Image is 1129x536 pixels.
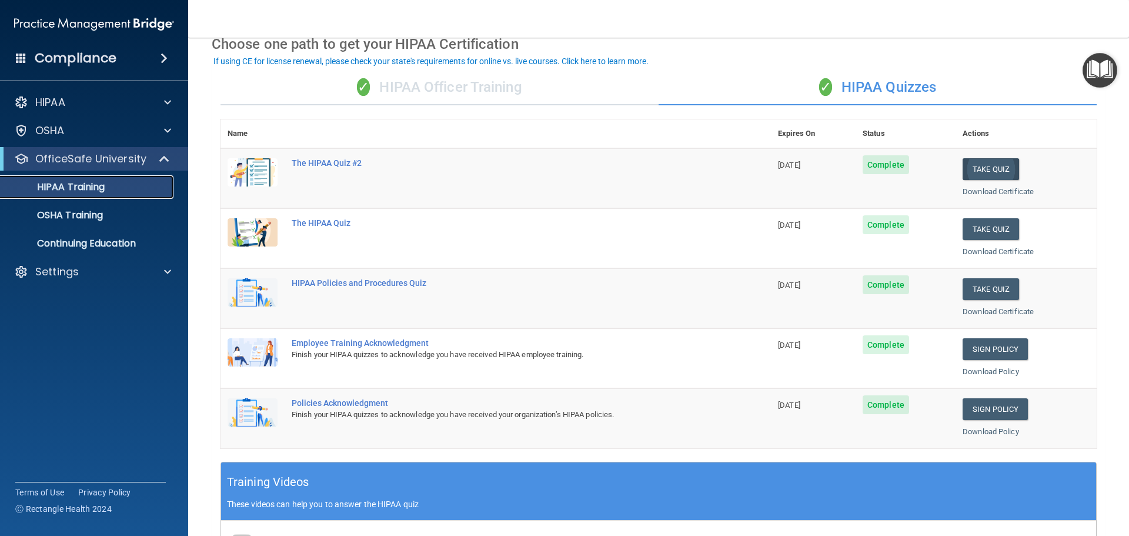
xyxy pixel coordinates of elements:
div: Policies Acknowledgment [292,398,712,408]
span: [DATE] [778,341,800,349]
a: Settings [14,265,171,279]
a: Download Policy [963,367,1019,376]
p: Continuing Education [8,238,168,249]
div: The HIPAA Quiz #2 [292,158,712,168]
div: HIPAA Policies and Procedures Quiz [292,278,712,288]
div: Employee Training Acknowledgment [292,338,712,348]
a: Sign Policy [963,338,1028,360]
span: Complete [863,155,909,174]
div: If using CE for license renewal, please check your state's requirements for online vs. live cours... [213,57,649,65]
button: If using CE for license renewal, please check your state's requirements for online vs. live cours... [212,55,650,67]
span: [DATE] [778,161,800,169]
h4: Compliance [35,50,116,66]
span: Complete [863,335,909,354]
div: Finish your HIPAA quizzes to acknowledge you have received your organization’s HIPAA policies. [292,408,712,422]
p: HIPAA Training [8,181,105,193]
a: Terms of Use [15,487,64,498]
span: [DATE] [778,281,800,289]
h5: Training Videos [227,472,309,492]
a: OfficeSafe University [14,152,171,166]
div: HIPAA Officer Training [221,70,659,105]
a: Download Policy [963,427,1019,436]
a: Download Certificate [963,247,1034,256]
iframe: Drift Widget Chat Controller [1070,455,1115,500]
th: Name [221,119,285,148]
p: These videos can help you to answer the HIPAA quiz [227,500,1090,509]
a: HIPAA [14,95,171,109]
div: HIPAA Quizzes [659,70,1097,105]
button: Take Quiz [963,278,1019,300]
span: Complete [863,275,909,294]
button: Take Quiz [963,218,1019,240]
p: OSHA [35,124,65,138]
span: Ⓒ Rectangle Health 2024 [15,503,112,515]
span: ✓ [819,78,832,96]
a: Download Certificate [963,187,1034,196]
div: The HIPAA Quiz [292,218,712,228]
button: Take Quiz [963,158,1019,180]
p: OSHA Training [8,209,103,221]
th: Expires On [771,119,856,148]
button: Open Resource Center [1083,53,1117,88]
a: Sign Policy [963,398,1028,420]
a: Privacy Policy [78,487,131,498]
img: PMB logo [14,12,174,36]
span: ✓ [357,78,370,96]
th: Actions [956,119,1097,148]
p: HIPAA [35,95,65,109]
div: Choose one path to get your HIPAA Certification [212,27,1105,61]
div: Finish your HIPAA quizzes to acknowledge you have received HIPAA employee training. [292,348,712,362]
th: Status [856,119,956,148]
span: Complete [863,395,909,414]
a: OSHA [14,124,171,138]
span: [DATE] [778,221,800,229]
span: Complete [863,215,909,234]
p: OfficeSafe University [35,152,146,166]
p: Settings [35,265,79,279]
a: Download Certificate [963,307,1034,316]
span: [DATE] [778,401,800,410]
